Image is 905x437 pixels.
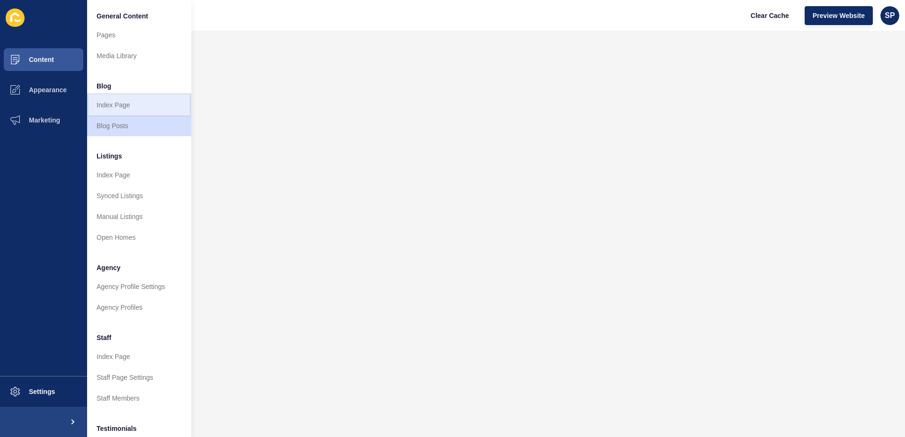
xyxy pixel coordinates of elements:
span: Staff [97,333,111,342]
a: Index Page [87,95,191,115]
a: Index Page [87,165,191,185]
a: Blog Posts [87,115,191,136]
button: Clear Cache [743,6,797,25]
span: Clear Cache [751,11,789,20]
span: Blog [97,81,111,91]
a: Index Page [87,346,191,367]
a: Agency Profile Settings [87,276,191,297]
span: SP [885,11,895,20]
span: Preview Website [813,11,865,20]
button: Preview Website [805,6,873,25]
a: Media Library [87,45,191,66]
a: Open Homes [87,227,191,248]
span: Testimonials [97,424,137,433]
a: Staff Page Settings [87,367,191,388]
a: Agency Profiles [87,297,191,318]
a: Staff Members [87,388,191,409]
a: Pages [87,25,191,45]
a: Synced Listings [87,185,191,206]
span: General Content [97,11,148,21]
span: Listings [97,151,122,161]
a: Manual Listings [87,206,191,227]
span: Agency [97,263,121,272]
